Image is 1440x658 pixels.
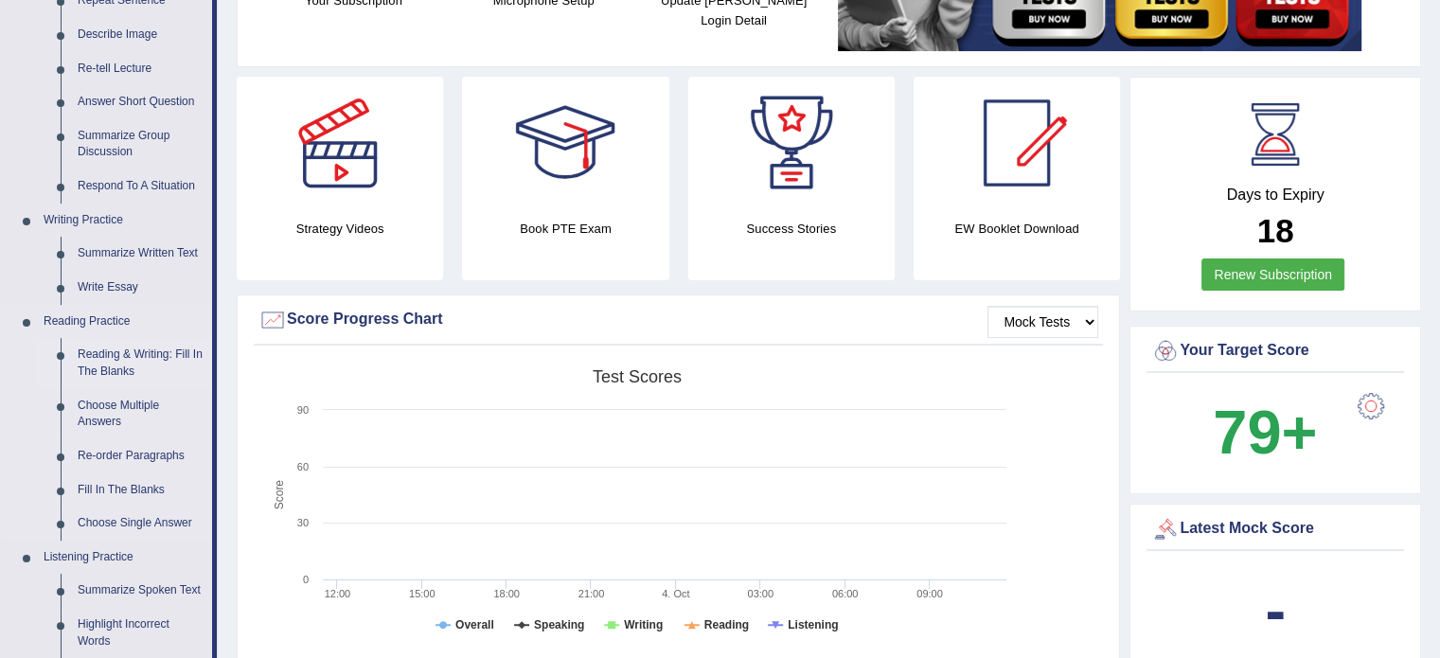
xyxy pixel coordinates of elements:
[69,574,212,608] a: Summarize Spoken Text
[688,219,895,239] h4: Success Stories
[69,338,212,388] a: Reading & Writing: Fill In The Blanks
[662,588,689,599] tspan: 4. Oct
[704,618,749,631] tspan: Reading
[258,306,1098,334] div: Score Progress Chart
[1151,337,1399,365] div: Your Target Score
[914,219,1120,239] h4: EW Booklet Download
[455,618,494,631] tspan: Overall
[69,169,212,204] a: Respond To A Situation
[69,473,212,507] a: Fill In The Blanks
[578,588,605,599] text: 21:00
[916,588,943,599] text: 09:00
[788,618,838,631] tspan: Listening
[1151,187,1399,204] h4: Days to Expiry
[297,404,309,416] text: 90
[1265,576,1286,645] b: -
[35,204,212,238] a: Writing Practice
[409,588,436,599] text: 15:00
[273,480,286,510] tspan: Score
[624,618,663,631] tspan: Writing
[35,305,212,339] a: Reading Practice
[493,588,520,599] text: 18:00
[1213,398,1317,467] b: 79+
[534,618,584,631] tspan: Speaking
[297,517,309,528] text: 30
[69,85,212,119] a: Answer Short Question
[832,588,859,599] text: 06:00
[462,219,668,239] h4: Book PTE Exam
[1151,515,1399,543] div: Latest Mock Score
[593,367,682,386] tspan: Test scores
[69,389,212,439] a: Choose Multiple Answers
[69,237,212,271] a: Summarize Written Text
[69,608,212,658] a: Highlight Incorrect Words
[69,439,212,473] a: Re-order Paragraphs
[69,507,212,541] a: Choose Single Answer
[35,541,212,575] a: Listening Practice
[747,588,773,599] text: 03:00
[1257,212,1294,249] b: 18
[69,52,212,86] a: Re-tell Lecture
[297,461,309,472] text: 60
[1201,258,1344,291] a: Renew Subscription
[69,18,212,52] a: Describe Image
[237,219,443,239] h4: Strategy Videos
[325,588,351,599] text: 12:00
[69,271,212,305] a: Write Essay
[69,119,212,169] a: Summarize Group Discussion
[303,574,309,585] text: 0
